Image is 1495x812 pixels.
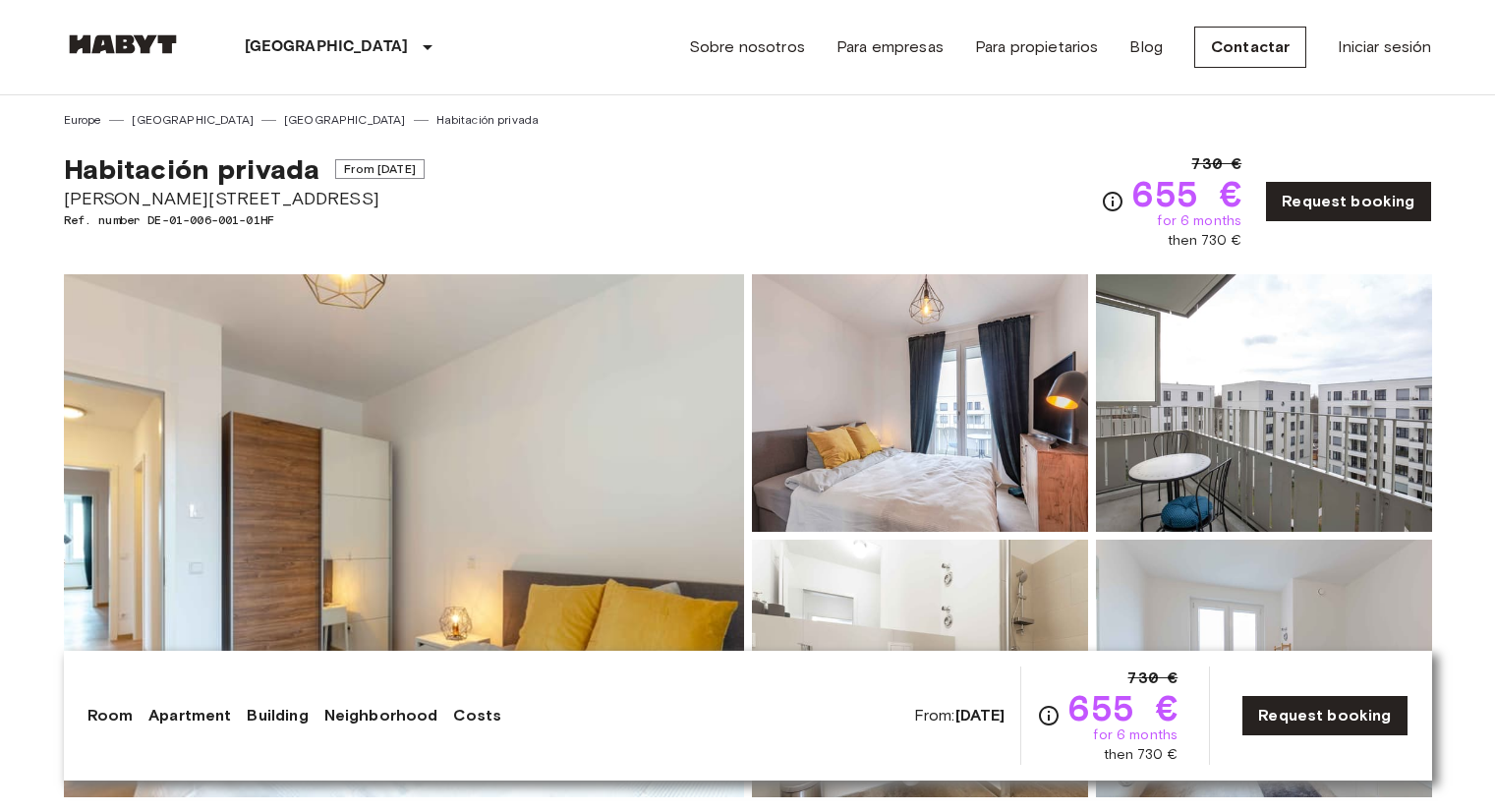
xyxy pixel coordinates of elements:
[1104,745,1179,765] span: then 730 €
[1101,190,1124,213] svg: Check cost overview for full price breakdown. Please note that discounts apply to new joiners onl...
[1157,211,1241,231] span: for 6 months
[1338,35,1431,59] a: Iniciar sesión
[1093,725,1178,745] span: for 6 months
[1127,667,1178,690] span: 730 €
[1241,695,1408,736] a: Request booking
[436,111,540,129] a: Habitación privada
[1194,27,1306,68] a: Contactar
[1265,181,1431,222] a: Request booking
[324,704,438,727] a: Neighborhood
[1096,540,1432,797] img: Picture of unit DE-01-006-001-01HF
[453,704,501,727] a: Costs
[148,704,231,727] a: Apartment
[689,35,805,59] a: Sobre nosotros
[64,111,102,129] a: Europe
[245,35,409,59] p: [GEOGRAPHIC_DATA]
[836,35,944,59] a: Para empresas
[64,152,320,186] span: Habitación privada
[64,186,425,211] span: [PERSON_NAME][STREET_ADDRESS]
[132,111,254,129] a: [GEOGRAPHIC_DATA]
[1068,690,1178,725] span: 655 €
[1191,152,1241,176] span: 730 €
[335,159,425,179] span: From [DATE]
[1129,35,1163,59] a: Blog
[752,540,1088,797] img: Picture of unit DE-01-006-001-01HF
[752,274,1088,532] img: Picture of unit DE-01-006-001-01HF
[284,111,406,129] a: [GEOGRAPHIC_DATA]
[1037,704,1061,727] svg: Check cost overview for full price breakdown. Please note that discounts apply to new joiners onl...
[1168,231,1242,251] span: then 730 €
[247,704,308,727] a: Building
[64,34,182,54] img: Habyt
[1132,176,1241,211] span: 655 €
[64,211,425,229] span: Ref. number DE-01-006-001-01HF
[64,274,744,797] img: Marketing picture of unit DE-01-006-001-01HF
[914,705,1006,726] span: From:
[955,706,1006,725] b: [DATE]
[87,704,134,727] a: Room
[975,35,1099,59] a: Para propietarios
[1096,274,1432,532] img: Picture of unit DE-01-006-001-01HF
